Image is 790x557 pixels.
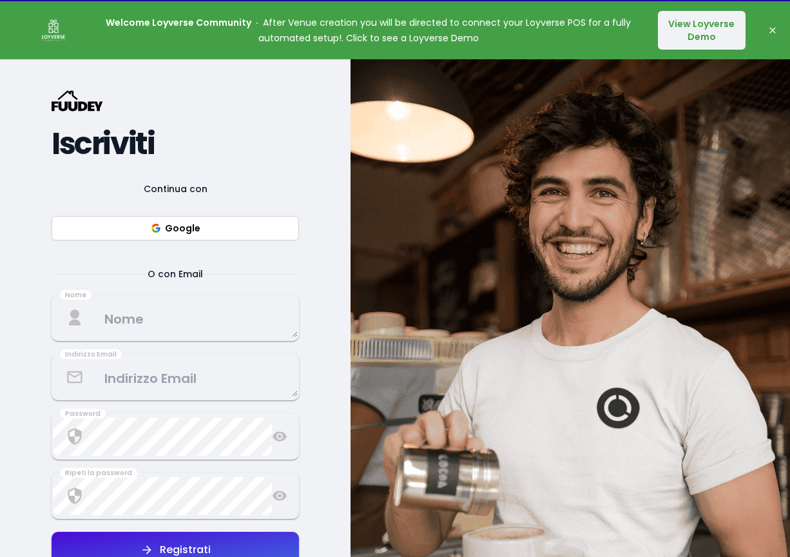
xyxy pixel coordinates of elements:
button: View Loyverse Demo [658,11,746,50]
div: Ripeti la password [60,468,137,478]
span: Continua con [128,181,223,197]
p: After Venue creation you will be directed to connect your Loyverse POS for a fully automated setu... [98,15,639,46]
div: Password [60,409,106,419]
strong: Welcome Loyverse Community [106,16,251,29]
button: Google [52,216,299,240]
span: O con Email [132,266,218,282]
div: Registrati [153,545,211,555]
div: Nome [60,290,92,300]
div: Indirizzo Email [60,349,122,360]
svg: {/* Added fill="currentColor" here */} {/* This rectangle defines the background. Its explicit fi... [52,90,103,112]
h2: Iscriviti [52,132,299,155]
